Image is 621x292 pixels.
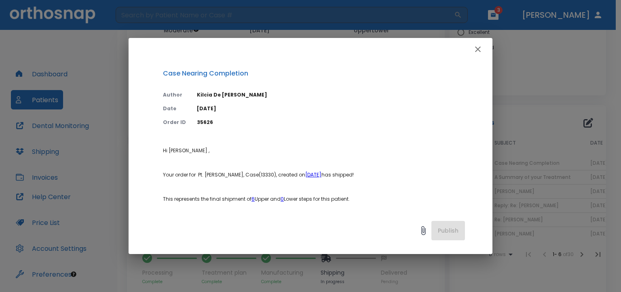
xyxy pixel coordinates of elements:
p: Kilcia De [PERSON_NAME] [197,91,465,99]
a: 0 [281,195,284,202]
p: Hi [PERSON_NAME] , [163,147,465,154]
p: Date [163,105,187,112]
p: Your order for Pt. [PERSON_NAME], Case(13330), created on has shipped! [163,171,465,179]
a: [DATE] [305,171,321,178]
a: 6 [251,195,255,202]
p: Order ID [163,119,187,126]
p: 35626 [197,119,465,126]
p: This represents the final shipment of Upper and Lower steps for this patient. [163,195,465,203]
p: Case Nearing Completion [163,69,465,78]
p: Author [163,91,187,99]
p: [DATE] [197,105,465,112]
